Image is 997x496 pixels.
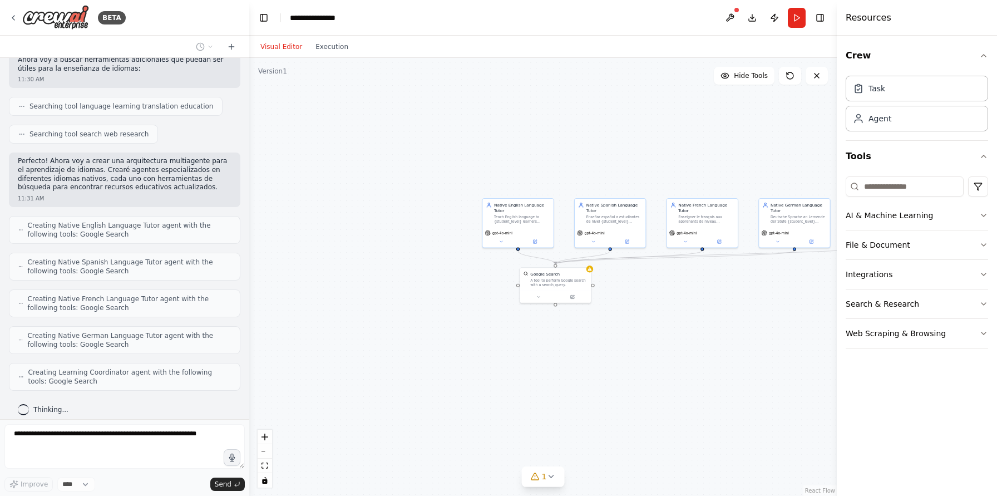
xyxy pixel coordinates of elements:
[29,102,213,111] span: Searching tool language learning translation education
[524,271,528,276] img: SerplyWebSearchTool
[258,430,272,444] button: zoom in
[27,331,231,349] span: Creating Native German Language Tutor agent with the following tools: Google Search
[28,221,231,239] span: Creating Native English Language Tutor agent with the following tools: Google Search
[846,201,988,230] button: AI & Machine Learning
[515,251,559,264] g: Edge from 7075c070-661d-4579-a7f9-5fa1025c2530 to 8ca98b88-0fb8-4901-bf96-a243000809ea
[290,12,347,23] nav: breadcrumb
[258,473,272,488] button: toggle interactivity
[28,294,231,312] span: Creating Native French Language Tutor agent with the following tools: Google Search
[868,113,891,124] div: Agent
[846,319,988,348] button: Web Scraping & Browsing
[18,56,231,73] p: Ahora voy a buscar herramientas adicionales que puedan ser útiles para la enseñanza de idiomas:
[667,198,738,248] div: Native French Language TutorEnseigner le français aux apprenants de niveau {student_level} en se ...
[224,449,240,466] button: Click to speak your automation idea
[586,215,642,224] div: Enseñar español a estudiantes de nivel {student_level} enfocándose en {learning_focus}, proporcio...
[33,405,68,414] span: Thinking...
[4,477,53,492] button: Improve
[28,368,231,386] span: Creating Learning Coordinator agent with the following tools: Google Search
[585,230,605,235] span: gpt-4o-mini
[210,478,245,491] button: Send
[191,40,218,53] button: Switch to previous chat
[574,198,646,248] div: Native Spanish Language TutorEnseñar español a estudiantes de nivel {student_level} enfocándose e...
[258,430,272,488] div: React Flow controls
[714,67,774,85] button: Hide Tools
[309,40,355,53] button: Execution
[530,278,587,288] div: A tool to perform Google search with a search_query.
[805,488,835,494] a: React Flow attribution
[530,271,560,277] div: Google Search
[223,40,240,53] button: Start a new chat
[846,289,988,318] button: Search & Research
[98,11,126,24] div: BETA
[18,194,231,203] div: 11:31 AM
[519,238,551,245] button: Open in side panel
[522,466,565,487] button: 1
[677,230,697,235] span: gpt-4o-mini
[678,202,734,214] div: Native French Language Tutor
[795,238,827,245] button: Open in side panel
[256,10,272,26] button: Hide left sidebar
[542,471,547,482] span: 1
[27,258,231,276] span: Creating Native Spanish Language Tutor agent with the following tools: Google Search
[520,267,591,303] div: SerplyWebSearchToolGoogle SearchA tool to perform Google search with a search_query.
[846,230,988,259] button: File & Document
[22,5,89,30] img: Logo
[254,40,309,53] button: Visual Editor
[846,172,988,357] div: Tools
[703,238,735,245] button: Open in side panel
[846,260,988,289] button: Integrations
[552,251,613,264] g: Edge from 21d2f130-b43b-4a52-b312-cdda999806c4 to 8ca98b88-0fb8-4901-bf96-a243000809ea
[846,141,988,172] button: Tools
[482,198,554,248] div: Native English Language TutorTeach English language to {student_level} learners focusing on {lear...
[494,215,550,224] div: Teach English language to {student_level} learners focusing on {learning_focus}, providing compre...
[258,444,272,459] button: zoom out
[258,67,287,76] div: Version 1
[611,238,643,245] button: Open in side panel
[678,215,734,224] div: Enseigner le français aux apprenants de niveau {student_level} en se concentrant sur {learning_fo...
[258,459,272,473] button: fit view
[769,230,789,235] span: gpt-4o-mini
[771,202,826,214] div: Native German Language Tutor
[846,71,988,140] div: Crew
[556,293,588,300] button: Open in side panel
[21,480,48,489] span: Improve
[846,11,891,24] h4: Resources
[758,198,830,248] div: Native German Language TutorDeutsche Sprache an Lernende der Stufe {student_level} unterrichten, ...
[29,130,149,139] span: Searching tool search web research
[18,157,231,191] p: Perfecto! Ahora voy a crear una arquitectura multiagente para el aprendizaje de idiomas. Crearé a...
[215,480,231,489] span: Send
[494,202,550,214] div: Native English Language Tutor
[492,230,512,235] span: gpt-4o-mini
[586,202,642,214] div: Native Spanish Language Tutor
[734,71,768,80] span: Hide Tools
[812,10,828,26] button: Hide right sidebar
[552,245,890,264] g: Edge from 5d661cee-d8fa-475d-afac-70789002413a to 8ca98b88-0fb8-4901-bf96-a243000809ea
[868,83,885,94] div: Task
[552,251,705,264] g: Edge from 8a7a710b-ae6e-49ca-834a-3be8cff4d8bb to 8ca98b88-0fb8-4901-bf96-a243000809ea
[846,40,988,71] button: Crew
[771,215,826,224] div: Deutsche Sprache an Lernende der Stufe {student_level} unterrichten, mit Fokus auf {learning_focu...
[18,75,231,84] div: 11:30 AM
